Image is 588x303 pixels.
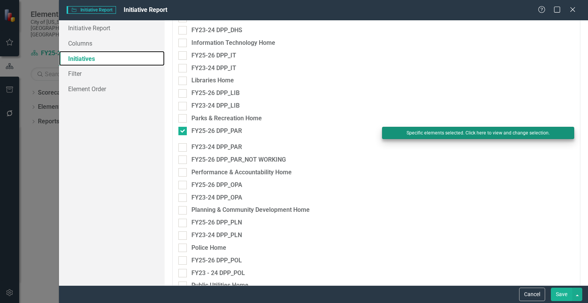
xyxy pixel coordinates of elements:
[191,64,236,73] div: FY23-24 DPP_IT
[191,26,242,35] div: FY23-24 DPP_DHS
[124,6,167,13] span: Initiative Report
[551,288,572,301] button: Save
[59,51,165,66] a: Initiatives
[191,168,292,177] div: Performance & Accountability Home
[191,89,240,98] div: FY25-26 DPP_LIB
[59,81,165,97] a: Element Order
[191,181,242,190] div: FY25-26 DPP_OPA
[191,206,310,215] div: Planning & Community Development Home
[191,102,240,110] div: FY23-24 DPP_LIB
[191,269,245,278] div: FY23 - 24 DPP_POL
[191,244,226,252] div: Police Home
[191,76,234,85] div: Libraries Home
[191,231,242,240] div: FY23-24 DPP_PLN
[519,288,545,301] button: Cancel
[382,127,574,139] button: Specific elements selected. Click here to view and change selection.
[59,20,165,36] a: Initiative Report
[191,193,242,202] div: FY23-24 DPP_OPA
[59,66,165,81] a: Filter
[191,114,262,123] div: Parks & Recreation Home
[59,36,165,51] a: Columns
[191,39,275,47] div: Information Technology Home
[191,127,242,136] div: FY25-26 DPP_PAR
[191,218,242,227] div: FY25-26 DPP_PLN
[191,51,236,60] div: FY25-26 DPP_IT
[191,143,242,152] div: FY23-24 DPP_PAR
[191,281,248,290] div: Public Utilities Home
[67,6,116,14] span: Initiative Report
[191,256,242,265] div: FY25-26 DPP_POL
[191,156,286,164] div: FY25-26 DPP_PAR_NOT WORKING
